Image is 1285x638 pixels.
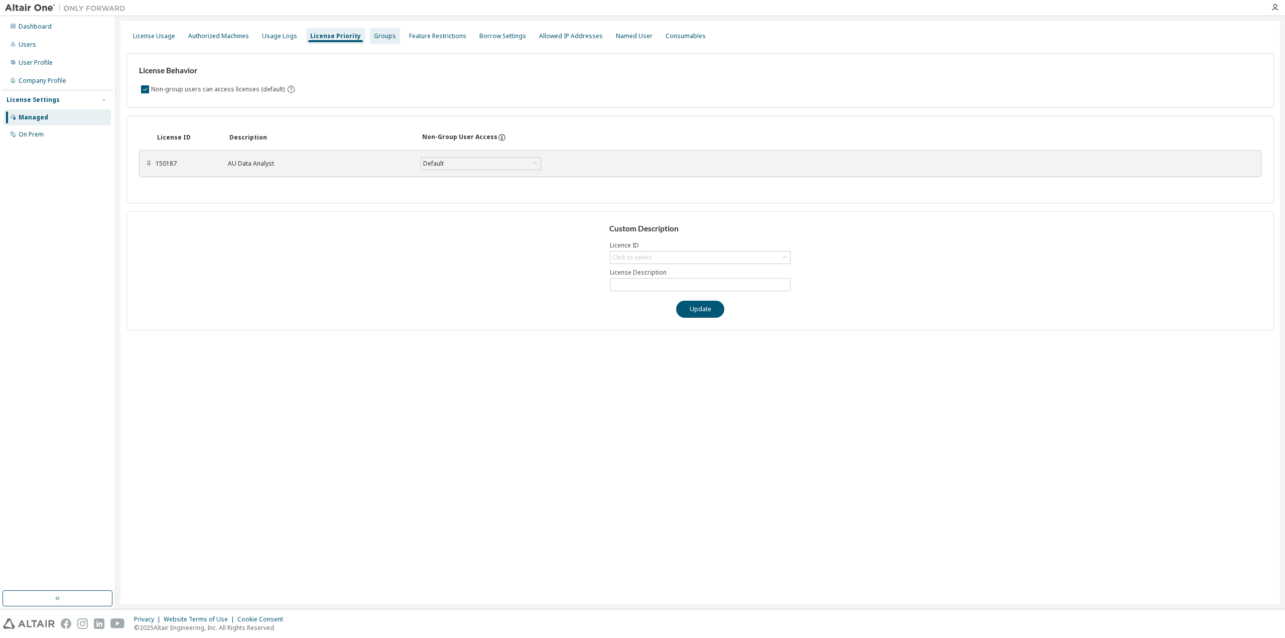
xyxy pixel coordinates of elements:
[610,269,791,277] label: License Description
[156,160,216,168] div: 150187
[612,253,652,262] div: Click to select
[151,83,287,95] label: Non-group users can access licenses (default)
[422,133,497,142] div: Non-Group User Access
[110,618,125,629] img: youtube.svg
[19,131,44,139] div: On Prem
[422,158,445,169] div: Default
[19,41,36,49] div: Users
[610,241,791,249] label: Licence ID
[146,160,152,168] div: ⠿
[157,134,217,142] div: License ID
[7,96,60,104] div: License Settings
[19,23,52,31] div: Dashboard
[262,32,297,40] div: Usage Logs
[421,158,541,170] div: Default
[19,59,53,67] div: User Profile
[61,618,71,629] img: facebook.svg
[133,32,175,40] div: License Usage
[310,32,361,40] div: License Priority
[676,301,724,318] button: Update
[19,113,48,121] div: Managed
[229,134,410,142] div: Description
[609,224,792,234] h3: Custom Description
[3,618,55,629] img: altair_logo.svg
[94,618,104,629] img: linkedin.svg
[409,32,466,40] div: Feature Restrictions
[134,615,164,623] div: Privacy
[479,32,526,40] div: Borrow Settings
[616,32,653,40] div: Named User
[228,160,409,168] div: AU Data Analyst
[539,32,603,40] div: Allowed IP Addresses
[139,66,294,76] h3: License Behavior
[5,3,131,13] img: Altair One
[237,615,289,623] div: Cookie Consent
[134,623,289,632] p: © 2025 Altair Engineering, Inc. All Rights Reserved.
[374,32,396,40] div: Groups
[164,615,237,623] div: Website Terms of Use
[666,32,706,40] div: Consumables
[188,32,249,40] div: Authorized Machines
[77,618,88,629] img: instagram.svg
[287,85,296,94] svg: By default any user not assigned to any group can access any license. Turn this setting off to di...
[19,77,66,85] div: Company Profile
[610,251,790,264] div: Click to select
